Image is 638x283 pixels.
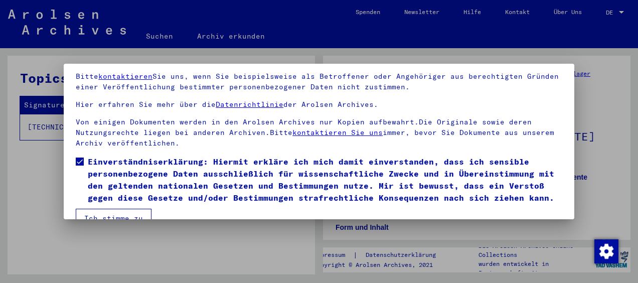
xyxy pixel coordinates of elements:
[76,209,151,228] button: Ich stimme zu
[76,99,562,110] p: Hier erfahren Sie mehr über die der Arolsen Archives.
[216,100,283,109] a: Datenrichtlinie
[292,128,383,137] a: kontaktieren Sie uns
[76,117,562,149] p: Von einigen Dokumenten werden in den Arolsen Archives nur Kopien aufbewahrt.Die Originale sowie d...
[76,71,562,92] p: Bitte Sie uns, wenn Sie beispielsweise als Betroffener oder Angehöriger aus berechtigten Gründen ...
[98,72,152,81] a: kontaktieren
[88,156,562,204] span: Einverständniserklärung: Hiermit erkläre ich mich damit einverstanden, dass ich sensible personen...
[594,239,618,263] img: Zustimmung ändern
